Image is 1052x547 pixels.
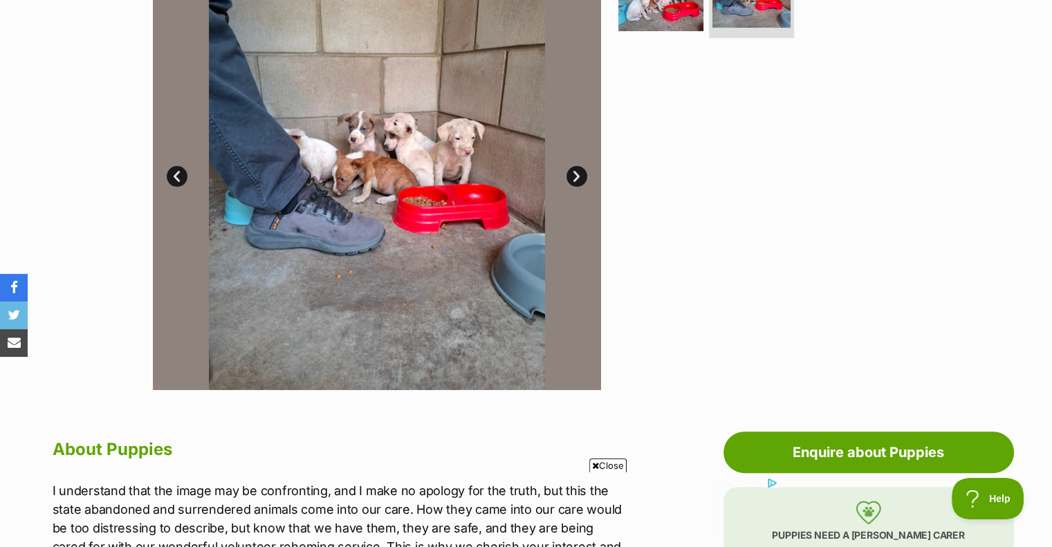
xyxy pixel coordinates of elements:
a: Prev [167,166,187,187]
iframe: Help Scout Beacon - Open [952,478,1024,519]
a: Enquire about Puppies [723,432,1014,473]
img: consumer-privacy-logo.png [1,1,12,12]
h2: About Puppies [53,434,624,465]
img: foster-care-31f2a1ccfb079a48fc4dc6d2a002ce68c6d2b76c7ccb9e0da61f6cd5abbf869a.svg [856,501,881,524]
span: Close [589,458,627,472]
a: Next [566,166,587,187]
iframe: Advertisement [275,478,778,540]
